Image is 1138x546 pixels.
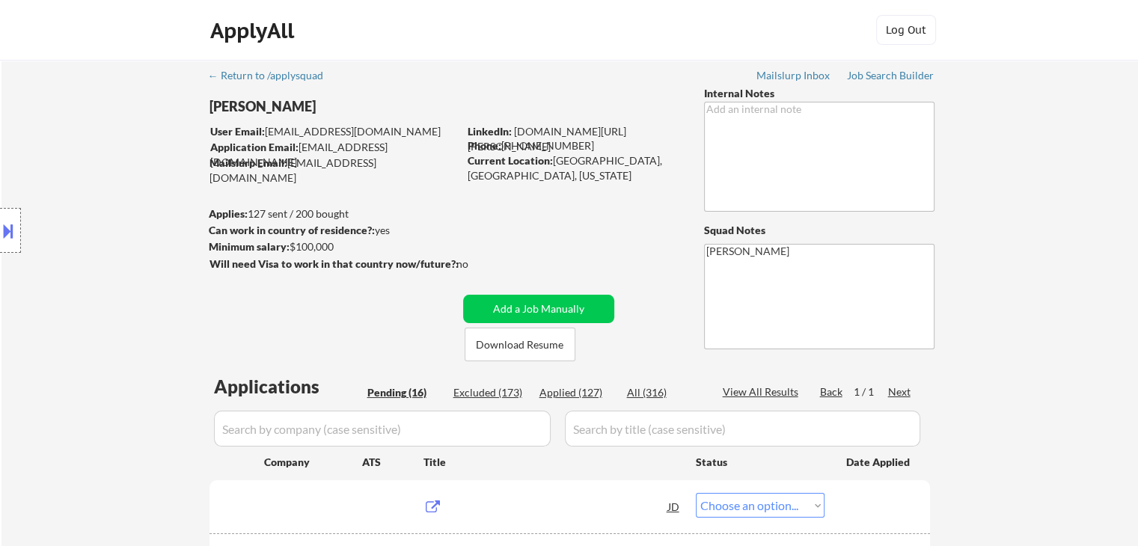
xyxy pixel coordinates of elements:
div: yes [209,223,453,238]
div: Status [696,448,825,475]
div: Squad Notes [704,223,934,238]
input: Search by company (case sensitive) [214,411,551,447]
div: Date Applied [846,455,912,470]
div: Pending (16) [367,385,442,400]
div: $100,000 [209,239,458,254]
div: JD [667,493,682,520]
a: Job Search Builder [847,70,934,85]
button: Log Out [876,15,936,45]
div: All (316) [627,385,702,400]
strong: LinkedIn: [468,125,512,138]
button: Add a Job Manually [463,295,614,323]
div: Internal Notes [704,86,934,101]
input: Search by title (case sensitive) [565,411,920,447]
div: [EMAIL_ADDRESS][DOMAIN_NAME] [210,124,458,139]
a: [DOMAIN_NAME][URL][PERSON_NAME] [468,125,626,153]
strong: Can work in country of residence?: [209,224,375,236]
div: ← Return to /applysquad [208,70,337,81]
div: [EMAIL_ADDRESS][DOMAIN_NAME] [210,140,458,169]
div: 127 sent / 200 bought [209,206,458,221]
div: Back [820,384,844,399]
a: Mailslurp Inbox [756,70,831,85]
div: Applications [214,378,362,396]
div: Mailslurp Inbox [756,70,831,81]
div: 1 / 1 [854,384,888,399]
strong: Current Location: [468,154,553,167]
a: ← Return to /applysquad [208,70,337,85]
div: ATS [362,455,423,470]
div: View All Results [723,384,803,399]
div: [GEOGRAPHIC_DATA], [GEOGRAPHIC_DATA], [US_STATE] [468,153,679,182]
div: no [456,257,499,272]
div: Applied (127) [539,385,614,400]
strong: Will need Visa to work in that country now/future?: [209,257,459,270]
button: Download Resume [465,328,575,361]
div: ApplyAll [210,18,299,43]
div: Title [423,455,682,470]
div: [PERSON_NAME] [209,97,517,116]
div: Next [888,384,912,399]
div: [EMAIL_ADDRESS][DOMAIN_NAME] [209,156,458,185]
strong: Phone: [468,139,501,152]
div: Job Search Builder [847,70,934,81]
div: Company [264,455,362,470]
div: [PHONE_NUMBER] [468,138,679,153]
div: Excluded (173) [453,385,528,400]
